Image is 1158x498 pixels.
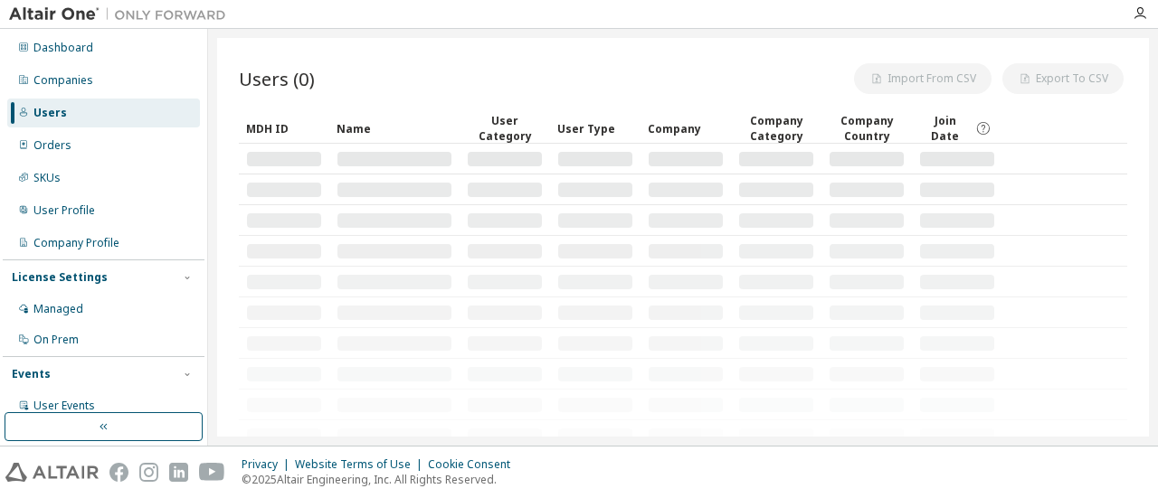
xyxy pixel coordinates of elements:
[139,463,158,482] img: instagram.svg
[557,114,633,143] div: User Type
[33,73,93,88] div: Companies
[738,113,814,144] div: Company Category
[33,203,95,218] div: User Profile
[12,270,108,285] div: License Settings
[33,333,79,347] div: On Prem
[1002,63,1124,94] button: Export To CSV
[246,114,322,143] div: MDH ID
[337,114,452,143] div: Name
[33,302,83,316] div: Managed
[33,41,93,55] div: Dashboard
[33,399,95,413] div: User Events
[242,457,295,472] div: Privacy
[467,113,543,144] div: User Category
[12,367,51,381] div: Events
[829,113,905,144] div: Company Country
[5,463,99,482] img: altair_logo.svg
[109,463,128,482] img: facebook.svg
[854,63,992,94] button: Import From CSV
[169,463,188,482] img: linkedin.svg
[9,5,235,23] img: Altair One
[242,472,521,487] p: © 2025 Altair Engineering, Inc. All Rights Reserved.
[295,457,428,472] div: Website Terms of Use
[919,113,971,144] span: Join Date
[33,106,67,120] div: Users
[33,171,61,185] div: SKUs
[33,236,119,250] div: Company Profile
[975,120,992,136] svg: Date when the user was first added or directly signed up. If the user was deleted and later re-ad...
[648,114,724,143] div: Company
[33,138,71,153] div: Orders
[239,66,315,91] span: Users (0)
[428,457,521,472] div: Cookie Consent
[199,463,225,482] img: youtube.svg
